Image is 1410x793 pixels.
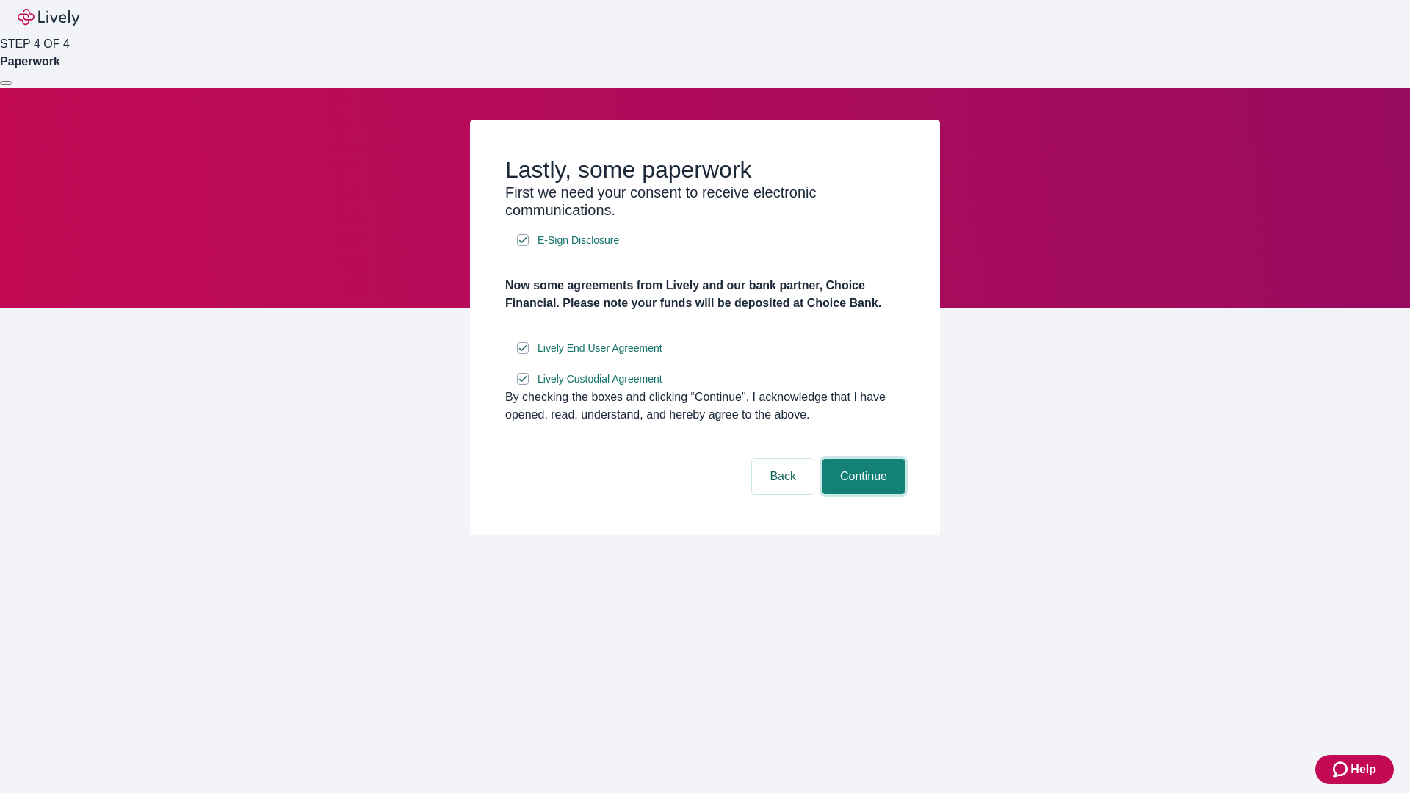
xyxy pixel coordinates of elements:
h2: Lastly, some paperwork [505,156,905,184]
span: Lively End User Agreement [538,341,662,356]
a: e-sign disclosure document [535,231,622,250]
a: e-sign disclosure document [535,339,665,358]
h4: Now some agreements from Lively and our bank partner, Choice Financial. Please note your funds wi... [505,277,905,312]
img: Lively [18,9,79,26]
span: E-Sign Disclosure [538,233,619,248]
a: e-sign disclosure document [535,370,665,388]
button: Zendesk support iconHelp [1315,755,1394,784]
h3: First we need your consent to receive electronic communications. [505,184,905,219]
button: Continue [822,459,905,494]
svg: Zendesk support icon [1333,761,1351,778]
span: Help [1351,761,1376,778]
div: By checking the boxes and clicking “Continue", I acknowledge that I have opened, read, understand... [505,388,905,424]
button: Back [752,459,814,494]
span: Lively Custodial Agreement [538,372,662,387]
